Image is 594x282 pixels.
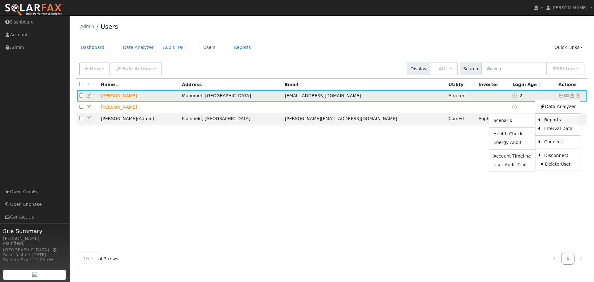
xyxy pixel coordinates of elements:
[101,82,119,87] span: Name
[3,257,66,263] div: System Size: 12.25 kW
[101,23,118,30] a: Users
[449,93,466,98] span: Ameren
[479,116,497,121] span: Enphase
[460,63,482,75] span: Search
[489,160,535,169] a: User Audit Trail
[540,138,580,146] a: Connect
[479,81,508,88] div: Inverter
[285,116,397,121] span: [PERSON_NAME][EMAIL_ADDRESS][DOMAIN_NAME]
[569,93,575,98] a: Login As
[99,90,180,102] td: Lead
[230,42,256,53] a: Reports
[86,116,92,121] a: Edit User
[535,102,580,111] a: Data Analyzer
[80,24,94,29] a: Admin
[99,113,180,124] td: [PERSON_NAME]
[512,82,541,87] span: Days since last login
[540,151,580,160] a: Disconnect
[78,253,118,265] span: of 3 rows
[118,42,158,53] a: Data Analyzer
[3,227,66,235] span: Site Summary
[79,63,110,75] button: New
[547,63,584,75] button: 0Filters
[3,252,66,258] div: Solar Install: [DATE]
[86,93,92,98] a: Edit User
[489,130,535,138] a: Health Check Report
[512,93,519,98] a: No login access
[139,116,153,121] span: Admin
[558,81,584,88] div: Actions
[158,42,189,53] a: Audit Trail
[3,235,66,242] div: [PERSON_NAME]
[180,90,283,102] td: Mahomet, [GEOGRAPHIC_DATA]
[76,42,109,53] a: Dashboard
[3,240,66,253] div: Plainfield, [GEOGRAPHIC_DATA]
[560,66,575,71] span: Filter
[78,253,98,265] button: 10
[182,81,281,88] div: Address
[489,116,535,125] a: Scenario Report
[32,272,37,277] img: retrieve
[52,247,58,252] a: Map
[180,113,283,124] td: Plainfield, [GEOGRAPHIC_DATA]
[573,66,575,71] span: s
[111,63,162,75] button: Bulk Actions
[449,116,464,121] span: ComEd
[481,63,547,75] input: Search
[564,93,570,99] a: mam.mahomet@gmail.com
[558,93,564,98] a: Show Graph
[540,124,580,133] a: Interval Data
[430,63,458,75] button: - All -
[535,160,580,168] a: Delete User
[122,66,153,71] span: Bulk Actions
[561,253,575,265] a: 1
[551,5,588,10] span: [PERSON_NAME]
[99,102,180,113] td: Lead
[199,42,220,53] a: Users
[137,116,154,121] span: ( )
[489,138,535,147] a: Energy Audit Report
[407,63,430,75] span: Display
[449,81,474,88] div: Utility
[83,256,89,261] span: 10
[86,105,92,110] a: Edit User
[575,93,581,99] a: Other actions
[519,93,522,98] span: 08/12/2025 9:10:50 AM
[90,66,100,71] span: New
[512,105,518,110] a: No login access
[550,42,588,53] a: Quick Links
[285,93,361,98] span: [EMAIL_ADDRESS][DOMAIN_NAME]
[5,3,63,16] img: SolarFax
[489,152,535,160] a: Account Timeline Report
[285,82,302,87] span: Email
[540,116,580,124] a: Reports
